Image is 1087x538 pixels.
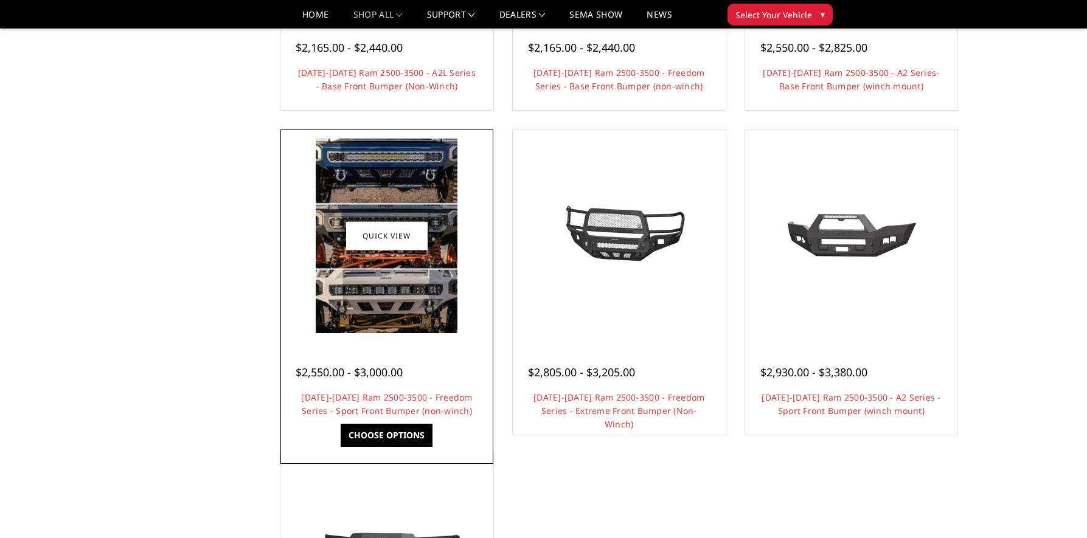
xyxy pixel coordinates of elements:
span: $2,550.00 - $3,000.00 [296,365,403,379]
a: Quick view [346,222,428,250]
a: [DATE]-[DATE] Ram 2500-3500 - A2L Series - Base Front Bumper (Non-Winch) [298,67,476,92]
a: SEMA Show [569,10,622,28]
a: [DATE]-[DATE] Ram 2500-3500 - Freedom Series - Extreme Front Bumper (Non-Winch) [533,391,704,430]
button: Select Your Vehicle [728,4,833,26]
a: Home [302,10,328,28]
iframe: Chat Widget [1026,480,1087,538]
a: Support [427,10,475,28]
span: ▾ [821,8,825,21]
span: $2,165.00 - $2,440.00 [528,40,635,55]
a: [DATE]-[DATE] Ram 2500-3500 - A2 Series- Base Front Bumper (winch mount) [763,67,939,92]
a: [DATE]-[DATE] Ram 2500-3500 - Freedom Series - Sport Front Bumper (non-winch) [301,391,472,416]
a: Dealers [499,10,546,28]
span: $2,550.00 - $2,825.00 [760,40,867,55]
span: $2,930.00 - $3,380.00 [760,365,867,379]
a: 2019-2025 Ram 2500-3500 - A2 Series - Sport Front Bumper (winch mount) 2019-2025 Ram 2500-3500 - ... [748,133,955,339]
span: $2,165.00 - $2,440.00 [296,40,403,55]
span: $2,805.00 - $3,205.00 [528,365,635,379]
a: 2019-2025 Ram 2500-3500 - Freedom Series - Sport Front Bumper (non-winch) Multiple lighting options [283,133,490,339]
a: shop all [353,10,403,28]
a: News [647,10,672,28]
span: Select Your Vehicle [735,9,812,21]
a: 2019-2025 Ram 2500-3500 - Freedom Series - Extreme Front Bumper (Non-Winch) 2019-2025 Ram 2500-35... [516,133,723,339]
a: [DATE]-[DATE] Ram 2500-3500 - Freedom Series - Base Front Bumper (non-winch) [533,67,704,92]
img: Multiple lighting options [316,139,457,333]
a: [DATE]-[DATE] Ram 2500-3500 - A2 Series - Sport Front Bumper (winch mount) [762,391,940,416]
a: Choose Options [341,424,432,447]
